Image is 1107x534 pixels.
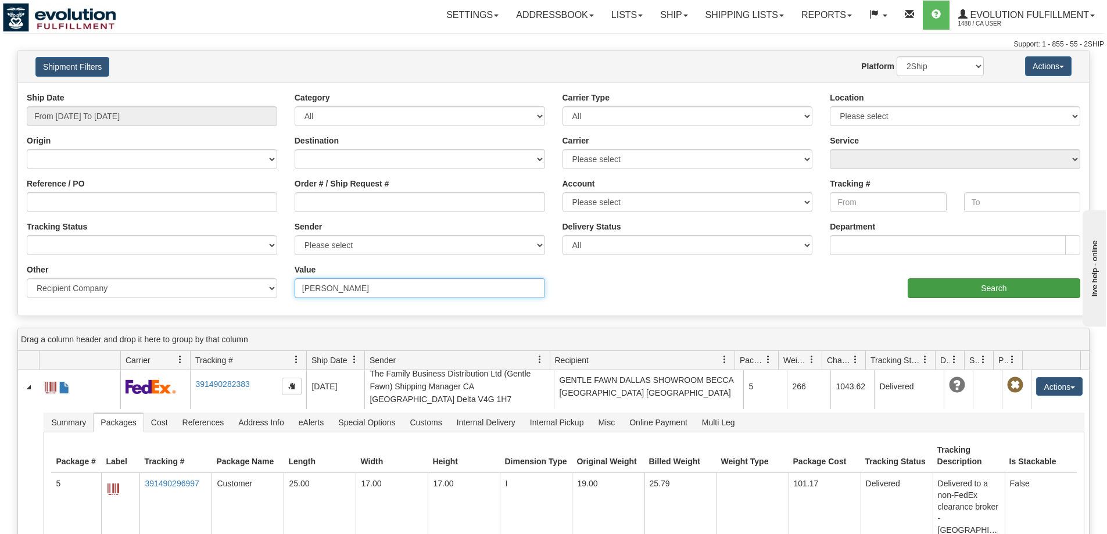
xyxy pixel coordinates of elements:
th: Weight Type [716,439,789,473]
a: 391490296997 [145,479,199,488]
span: Ship Date [311,354,347,366]
span: Packages [740,354,764,366]
div: grid grouping header [18,328,1089,351]
a: Pickup Status filter column settings [1002,350,1022,370]
a: Label [45,377,56,395]
th: Is Stackable [1005,439,1077,473]
th: Dimension Type [500,439,572,473]
label: Account [563,178,595,189]
div: Support: 1 - 855 - 55 - 2SHIP [3,40,1104,49]
label: Platform [861,60,894,72]
th: Original Weight [572,439,644,473]
span: Carrier [126,354,151,366]
label: Value [295,264,316,275]
span: Unknown [949,377,965,393]
label: Destination [295,135,339,146]
iframe: chat widget [1080,207,1106,326]
th: Length [284,439,356,473]
a: Charge filter column settings [846,350,865,370]
label: Location [830,92,864,103]
a: Reports [793,1,861,30]
span: Delivery Status [940,354,950,366]
span: Online Payment [622,413,694,432]
label: Tracking # [830,178,870,189]
span: Internal Pickup [523,413,591,432]
a: Lists [603,1,651,30]
span: Cost [144,413,175,432]
a: Evolution Fulfillment 1488 / CA User [950,1,1104,30]
th: Package # [51,439,101,473]
td: 5 [743,364,787,409]
span: Misc [591,413,622,432]
span: 1488 / CA User [958,18,1045,30]
img: logo1488.jpg [3,3,116,32]
a: Tracking Status filter column settings [915,350,935,370]
span: Pickup Status [998,354,1008,366]
td: Delivered [874,364,944,409]
input: Search [908,278,1080,298]
span: Customs [403,413,449,432]
span: Summary [44,413,93,432]
a: Recipient filter column settings [715,350,735,370]
td: The Family Business Distribution Ltd (Gentle Fawn) Shipping Manager CA [GEOGRAPHIC_DATA] Delta V4... [364,364,554,409]
a: Sender filter column settings [530,350,550,370]
th: Tracking Description [933,439,1005,473]
span: eAlerts [292,413,331,432]
a: Commercial Invoice [59,377,70,395]
label: Carrier Type [563,92,610,103]
button: Actions [1025,56,1072,76]
input: From [830,192,946,212]
input: To [964,192,1080,212]
label: Category [295,92,330,103]
th: Width [356,439,428,473]
span: Charge [827,354,851,366]
th: Package Cost [789,439,861,473]
span: Multi Leg [695,413,742,432]
a: Collapse [23,381,34,393]
a: Addressbook [507,1,603,30]
span: Special Options [331,413,402,432]
button: Copy to clipboard [282,378,302,395]
label: Origin [27,135,51,146]
label: Order # / Ship Request # [295,178,389,189]
span: Tracking Status [870,354,921,366]
label: Other [27,264,48,275]
span: Weight [783,354,808,366]
a: 391490282383 [195,379,249,389]
label: Department [830,221,875,232]
label: Carrier [563,135,589,146]
span: Internal Delivery [450,413,522,432]
label: Sender [295,221,322,232]
span: Shipment Issues [969,354,979,366]
label: Reference / PO [27,178,85,189]
a: Shipping lists [697,1,793,30]
td: 1043.62 [830,364,874,409]
a: Packages filter column settings [758,350,778,370]
img: 2 - FedEx Express® [126,379,176,394]
label: Delivery Status [563,221,621,232]
th: Tracking # [139,439,212,473]
th: Package Name [212,439,284,473]
span: Pickup Not Assigned [1007,377,1023,393]
a: Settings [438,1,507,30]
div: live help - online [9,10,108,19]
button: Actions [1036,377,1083,396]
th: Label [101,439,139,473]
td: GENTLE FAWN DALLAS SHOWROOM BECCA [GEOGRAPHIC_DATA] [GEOGRAPHIC_DATA] [554,364,743,409]
label: Ship Date [27,92,65,103]
span: Tracking # [195,354,233,366]
span: Packages [94,413,143,432]
span: Sender [370,354,396,366]
label: Tracking Status [27,221,87,232]
a: Label [108,478,119,499]
th: Height [428,439,500,473]
a: Carrier filter column settings [170,350,190,370]
label: Service [830,135,859,146]
a: Ship [651,1,696,30]
th: Billed Weight [644,439,716,473]
span: References [175,413,231,432]
a: Ship Date filter column settings [345,350,364,370]
a: Delivery Status filter column settings [944,350,964,370]
a: Tracking # filter column settings [286,350,306,370]
td: [DATE] [306,364,364,409]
